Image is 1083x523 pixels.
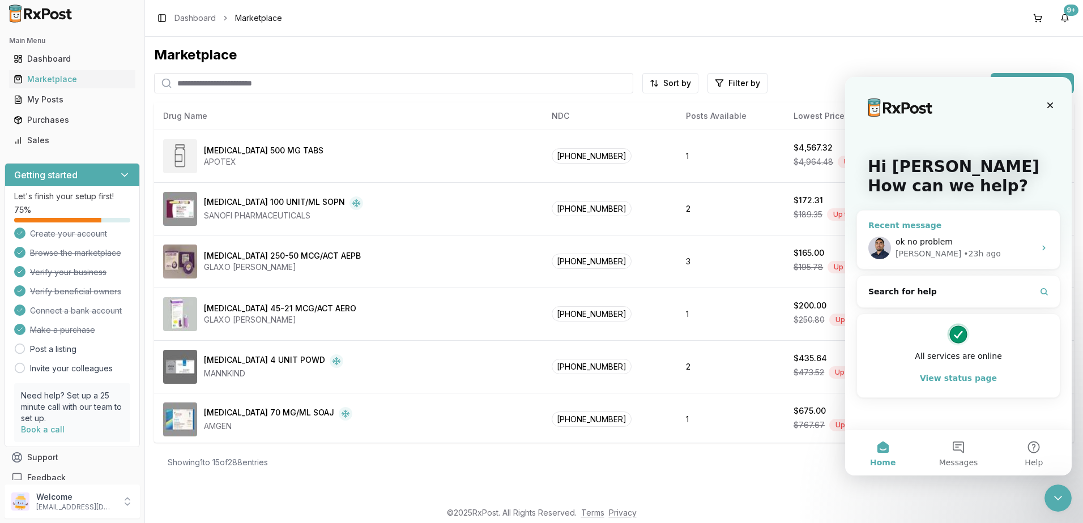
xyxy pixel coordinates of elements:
div: $4,567.32 [794,142,833,153]
img: Aimovig 70 MG/ML SOAJ [163,402,197,436]
div: [MEDICAL_DATA] 70 MG/ML SOAJ [204,407,334,421]
div: Marketplace [154,46,1074,64]
span: Feedback [27,472,66,483]
div: Purchases [14,114,131,126]
iframe: Intercom live chat [845,77,1072,475]
p: Welcome [36,491,115,503]
img: Abiraterone Acetate 500 MG TABS [163,139,197,173]
img: RxPost Logo [5,5,77,23]
button: Sort by [642,73,698,93]
div: $200.00 [794,300,826,311]
td: 2 [677,340,784,393]
th: NDC [543,102,677,130]
a: My Posts [9,89,135,110]
span: Browse the marketplace [30,247,121,259]
button: Support [5,447,140,468]
div: [MEDICAL_DATA] 100 UNIT/ML SOPN [204,196,345,210]
a: Post a listing [30,344,76,355]
button: 9+ [1056,9,1074,27]
div: Up to 9 % off [827,208,881,221]
span: $189.35 [794,209,822,220]
span: $250.80 [794,314,825,325]
span: [PHONE_NUMBER] [552,201,632,216]
div: GLAXO [PERSON_NAME] [204,314,356,325]
div: APOTEX [204,156,323,168]
div: [MEDICAL_DATA] 45-21 MCG/ACT AERO [204,303,356,314]
td: 3 [677,235,784,288]
a: Marketplace [9,69,135,89]
span: [PHONE_NUMBER] [552,359,632,374]
div: $675.00 [794,405,826,417]
button: Marketplace [5,70,140,88]
div: MANNKIND [204,368,343,379]
span: Verify beneficial owners [30,286,121,297]
div: Up to 12 % off [829,419,886,431]
th: Lowest Price Available [784,102,946,130]
img: Afrezza 4 UNIT POWD [163,350,197,384]
div: [MEDICAL_DATA] 500 MG TABS [204,145,323,156]
span: Create your account [30,228,107,239]
div: [MEDICAL_DATA] 250-50 MCG/ACT AEPB [204,250,361,261]
p: Need help? Set up a 25 minute call with our team to set up. [21,390,123,424]
button: Purchases [5,111,140,129]
div: Up to 20 % off [829,314,888,326]
div: Dashboard [14,53,131,65]
div: GLAXO [PERSON_NAME] [204,261,361,273]
p: [EMAIL_ADDRESS][DOMAIN_NAME] [36,503,115,512]
a: Privacy [609,508,637,517]
div: Up to 16 % off [828,261,884,273]
div: Up to 8 % off [838,156,892,168]
span: Sort by [663,78,691,89]
div: Sales [14,135,131,146]
span: [PHONE_NUMBER] [552,254,632,269]
div: 9+ [1064,5,1078,16]
a: Purchases [9,110,135,130]
span: $473.52 [794,367,824,378]
span: Filter by [728,78,760,89]
nav: breadcrumb [174,12,282,24]
span: List new post [1011,76,1067,90]
a: Invite your colleagues [30,363,113,374]
span: 75 % [14,204,31,216]
div: Up to 8 % off [829,366,882,379]
a: Terms [581,508,604,517]
iframe: Intercom live chat [1044,485,1072,512]
div: $165.00 [794,247,824,259]
div: AMGEN [204,421,352,432]
th: Drug Name [154,102,543,130]
span: [PHONE_NUMBER] [552,306,632,321]
div: $172.31 [794,195,823,206]
a: Dashboard [9,49,135,69]
button: Feedback [5,468,140,488]
a: Book a call [21,425,65,434]
div: My Posts [14,94,131,105]
button: List new post [991,73,1074,93]
img: Admelog SoloStar 100 UNIT/ML SOPN [163,192,197,226]
span: Make a purchase [30,324,95,336]
div: Marketplace [14,74,131,85]
div: SANOFI PHARMACEUTICALS [204,210,363,221]
button: Filter by [707,73,768,93]
img: Advair Diskus 250-50 MCG/ACT AEPB [163,245,197,278]
span: Connect a bank account [30,305,122,316]
span: [PHONE_NUMBER] [552,411,632,427]
div: Showing 1 to 15 of 288 entries [168,457,268,468]
span: $4,964.48 [794,156,833,168]
h3: Getting started [14,168,78,182]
